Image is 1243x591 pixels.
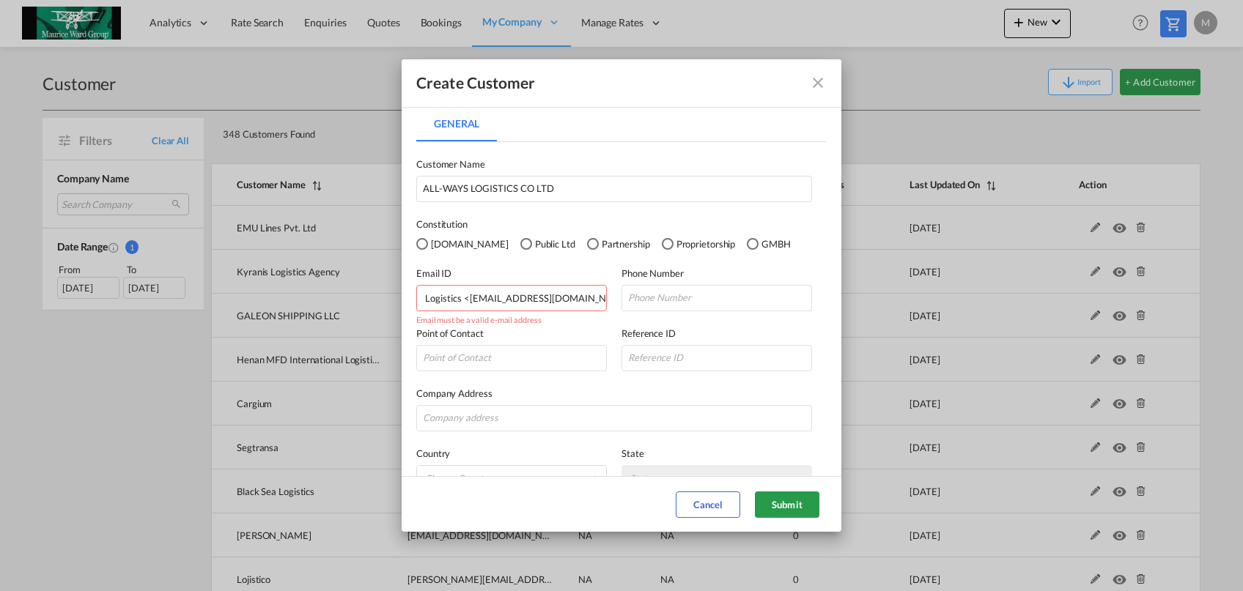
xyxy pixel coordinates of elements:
[416,217,827,231] label: Constitution
[621,345,812,371] input: Reference ID
[416,73,536,92] div: Create Customer
[416,465,607,491] md-select: {{(ctrl.parent.shipperInfo.viewShipper && !ctrl.parent.shipperInfo.country) ? 'N/A' : 'Choose Cou...
[803,68,833,97] button: icon-close fg-AAA8AD
[416,236,509,252] md-radio-button: Pvt.Ltd
[416,386,812,401] label: Company Address
[662,236,736,252] md-radio-button: Proprietorship
[520,236,575,252] md-radio-button: Public Ltd
[621,465,812,491] md-select: {{(ctrl.parent.shipperInfo.viewShipper && !ctrl.parent.shipperInfo.state) ? 'N/A' : 'State' }}
[747,236,791,252] md-radio-button: GMBH
[621,446,812,461] label: State
[416,446,607,461] label: Country
[416,266,607,280] label: Email ID
[587,236,650,252] md-radio-button: Partnership
[416,106,497,141] md-tab-item: General
[416,285,607,311] input: Email
[416,157,812,171] label: Customer Name
[755,491,819,518] button: Submit
[402,59,841,532] md-dialog: General General ...
[621,285,812,311] input: Phone Number
[416,315,541,324] span: Email must be a valid e-mail address
[809,74,827,92] md-icon: icon-close fg-AAA8AD
[416,405,812,431] input: Company address
[416,345,607,371] input: Point of Contact
[621,266,812,280] label: Phone Number
[416,326,607,341] label: Point of Contact
[621,326,812,341] label: Reference ID
[416,176,812,202] input: Customer name
[676,491,740,518] button: Cancel
[416,106,512,141] md-pagination-wrapper: Use the left and right arrow keys to navigate between tabs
